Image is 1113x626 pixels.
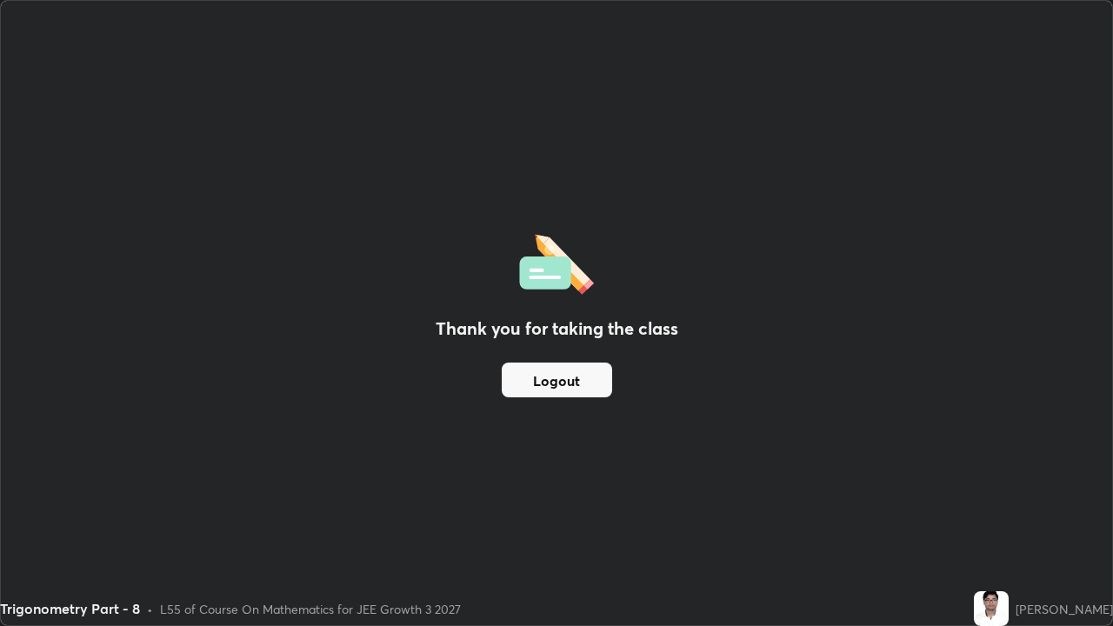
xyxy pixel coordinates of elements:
[519,229,594,295] img: offlineFeedback.1438e8b3.svg
[160,600,461,618] div: L55 of Course On Mathematics for JEE Growth 3 2027
[974,591,1009,626] img: c2357da53e6c4a768a63f5a7834c11d3.jpg
[147,600,153,618] div: •
[436,316,678,342] h2: Thank you for taking the class
[1016,600,1113,618] div: [PERSON_NAME]
[502,363,612,397] button: Logout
